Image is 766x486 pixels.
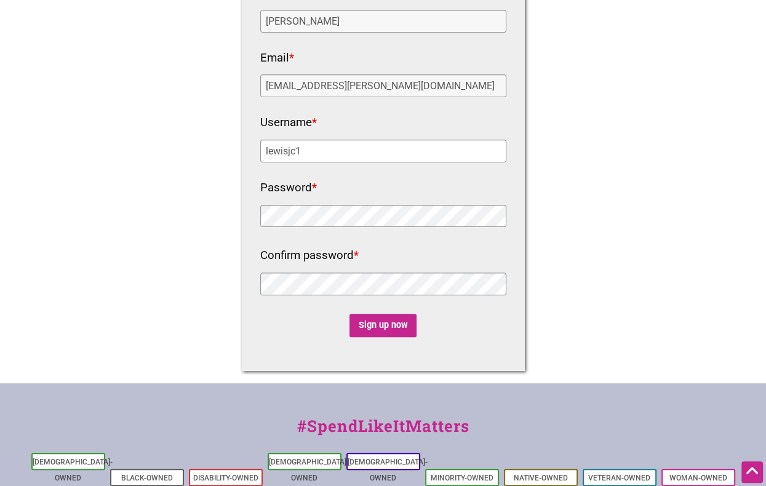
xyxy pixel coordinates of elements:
a: Veteran-Owned [588,474,650,482]
a: [DEMOGRAPHIC_DATA]-Owned [33,458,113,482]
input: Sign up now [349,314,417,338]
a: [DEMOGRAPHIC_DATA]-Owned [348,458,428,482]
a: Native-Owned [514,474,568,482]
a: Woman-Owned [669,474,727,482]
a: Disability-Owned [193,474,258,482]
a: Black-Owned [121,474,173,482]
label: Password [260,178,317,199]
label: Username [260,113,317,133]
a: Minority-Owned [431,474,493,482]
label: Email [260,48,294,69]
label: Confirm password [260,245,359,266]
a: [DEMOGRAPHIC_DATA]-Owned [269,458,349,482]
div: Scroll Back to Top [741,461,763,483]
